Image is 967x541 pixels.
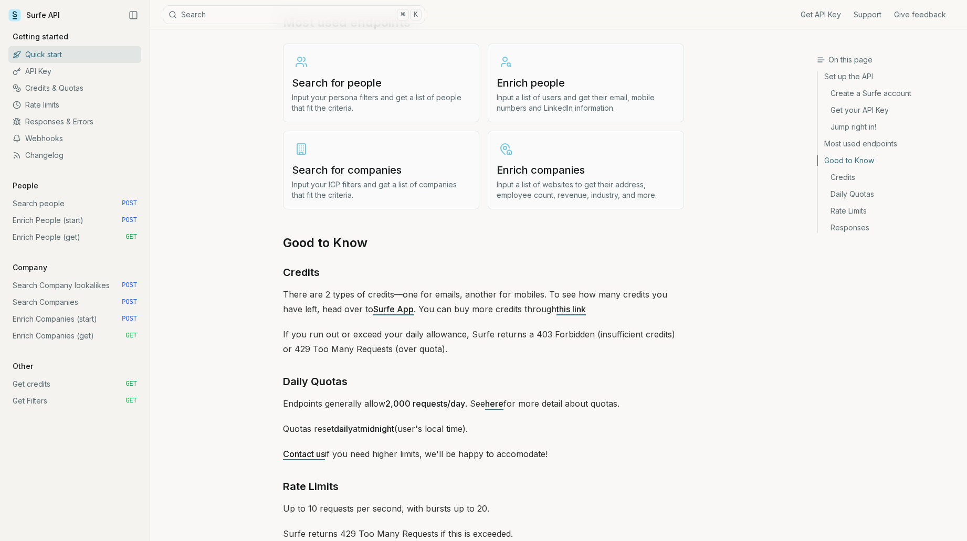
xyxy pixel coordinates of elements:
[283,396,684,411] p: Endpoints generally allow . See for more detail about quotas.
[8,80,141,97] a: Credits & Quotas
[283,327,684,356] p: If you run out or exceed your daily allowance, Surfe returns a 403 Forbidden (insufficient credit...
[818,169,959,186] a: Credits
[818,219,959,233] a: Responses
[488,44,684,122] a: Enrich peopleInput a list of users and get their email, mobile numbers and LinkedIn information.
[497,92,675,113] p: Input a list of users and get their email, mobile numbers and LinkedIn information.
[8,195,141,212] a: Search people POST
[283,131,479,209] a: Search for companiesInput your ICP filters and get a list of companies that fit the criteria.
[8,63,141,80] a: API Key
[556,304,586,314] a: this link
[8,277,141,294] a: Search Company lookalikes POST
[8,113,141,130] a: Responses & Errors
[283,235,367,251] a: Good to Know
[410,9,422,20] kbd: K
[8,46,141,63] a: Quick start
[894,9,946,20] a: Give feedback
[8,130,141,147] a: Webhooks
[8,7,60,23] a: Surfe API
[8,393,141,409] a: Get Filters GET
[334,423,353,434] strong: daily
[8,181,43,191] p: People
[283,501,684,516] p: Up to 10 requests per second, with bursts up to 20.
[122,216,137,225] span: POST
[385,398,465,409] strong: 2,000 requests/day
[818,203,959,219] a: Rate Limits
[125,233,137,241] span: GET
[292,179,470,200] p: Input your ICP filters and get a list of companies that fit the criteria.
[8,294,141,311] a: Search Companies POST
[122,315,137,323] span: POST
[818,102,959,119] a: Get your API Key
[397,9,408,20] kbd: ⌘
[125,380,137,388] span: GET
[283,478,339,495] a: Rate Limits
[283,421,684,436] p: Quotas reset at (user's local time).
[283,449,325,459] a: Contact us
[125,332,137,340] span: GET
[125,397,137,405] span: GET
[8,147,141,164] a: Changelog
[854,9,881,20] a: Support
[373,304,414,314] a: Surfe App
[8,97,141,113] a: Rate limits
[8,376,141,393] a: Get credits GET
[8,212,141,229] a: Enrich People (start) POST
[283,264,320,281] a: Credits
[283,526,684,541] p: Surfe returns 429 Too Many Requests if this is exceeded.
[283,287,684,316] p: There are 2 types of credits—one for emails, another for mobiles. To see how many credits you hav...
[8,31,72,42] p: Getting started
[817,55,959,65] h3: On this page
[122,199,137,208] span: POST
[283,44,479,122] a: Search for peopleInput your persona filters and get a list of people that fit the criteria.
[8,229,141,246] a: Enrich People (get) GET
[818,186,959,203] a: Daily Quotas
[292,92,470,113] p: Input your persona filters and get a list of people that fit the criteria.
[122,281,137,290] span: POST
[8,262,51,273] p: Company
[283,373,348,390] a: Daily Quotas
[163,5,425,24] button: Search⌘K
[818,71,959,85] a: Set up the API
[125,7,141,23] button: Collapse Sidebar
[8,327,141,344] a: Enrich Companies (get) GET
[360,423,394,434] strong: midnight
[497,76,675,90] h3: Enrich people
[818,135,959,152] a: Most used endpoints
[485,398,503,409] a: here
[283,447,684,461] p: if you need higher limits, we'll be happy to accomodate!
[292,76,470,90] h3: Search for people
[818,119,959,135] a: Jump right in!
[818,152,959,169] a: Good to Know
[497,163,675,177] h3: Enrich companies
[8,311,141,327] a: Enrich Companies (start) POST
[801,9,841,20] a: Get API Key
[122,298,137,306] span: POST
[8,361,37,372] p: Other
[488,131,684,209] a: Enrich companiesInput a list of websites to get their address, employee count, revenue, industry,...
[818,85,959,102] a: Create a Surfe account
[497,179,675,200] p: Input a list of websites to get their address, employee count, revenue, industry, and more.
[292,163,470,177] h3: Search for companies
